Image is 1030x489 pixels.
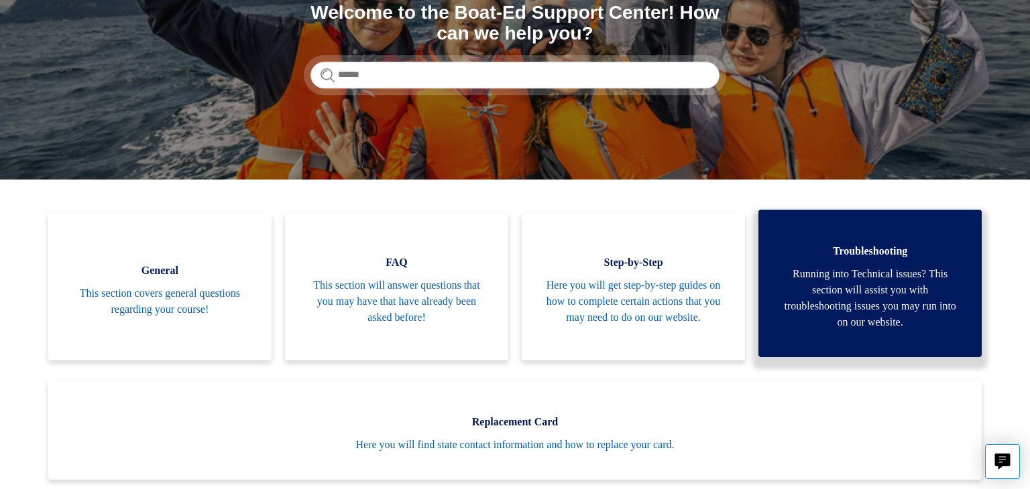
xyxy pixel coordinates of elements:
a: Troubleshooting Running into Technical issues? This section will assist you with troubleshooting ... [758,210,982,357]
span: Troubleshooting [779,243,962,259]
a: FAQ This section will answer questions that you may have that have already been asked before! [285,213,508,360]
input: Search [310,62,720,88]
span: Here you will get step-by-step guides on how to complete certain actions that you may need to do ... [542,277,725,326]
span: Here you will find state contact information and how to replace your card. [68,437,962,453]
h1: Welcome to the Boat-Ed Support Center! How can we help you? [310,3,720,44]
a: Step-by-Step Here you will get step-by-step guides on how to complete certain actions that you ma... [522,213,745,360]
span: FAQ [305,255,488,271]
a: General This section covers general questions regarding your course! [48,213,272,360]
span: General [68,263,251,279]
span: Running into Technical issues? This section will assist you with troubleshooting issues you may r... [779,266,962,330]
button: Live chat [985,444,1020,479]
span: This section covers general questions regarding your course! [68,285,251,318]
span: This section will answer questions that you may have that have already been asked before! [305,277,488,326]
a: Replacement Card Here you will find state contact information and how to replace your card. [48,380,982,480]
span: Step-by-Step [542,255,725,271]
span: Replacement Card [68,414,962,430]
